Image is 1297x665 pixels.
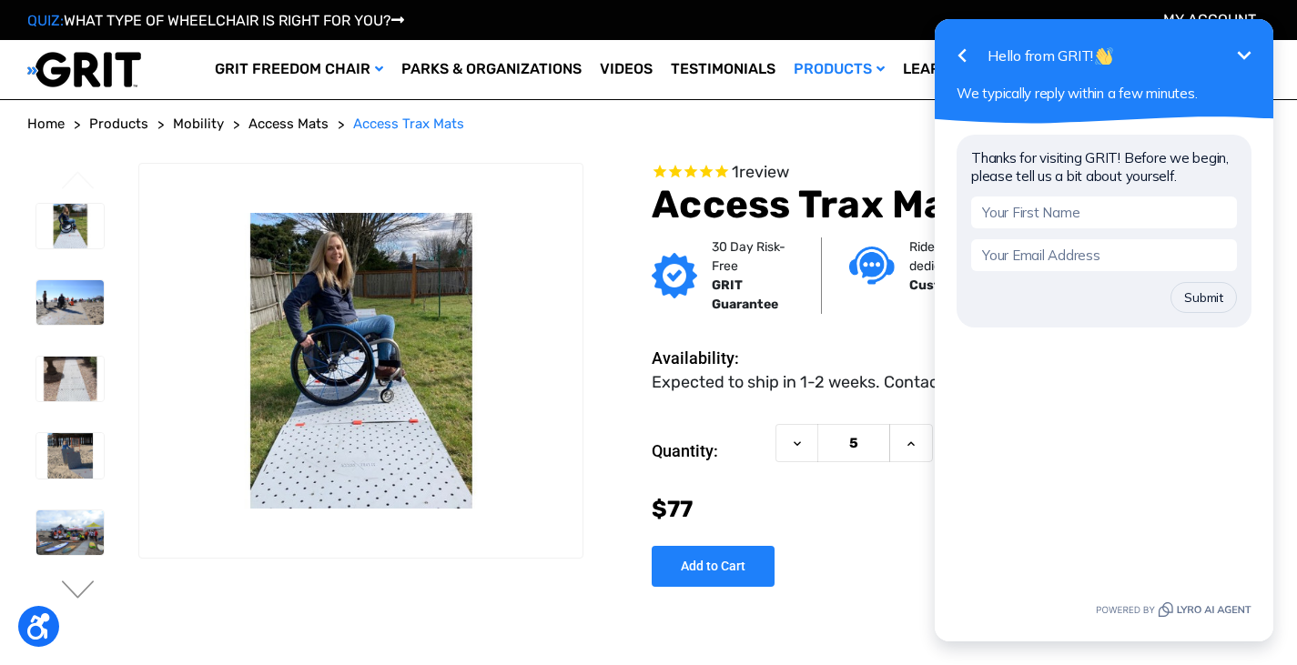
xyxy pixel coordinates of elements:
[248,116,329,132] span: Access Mats
[662,40,785,99] a: Testimonials
[652,182,1270,227] h1: Access Trax Mats
[173,116,224,132] span: Mobility
[27,114,1270,135] nav: Breadcrumb
[652,496,693,522] span: $77
[315,37,351,74] button: Minimize
[139,213,583,509] img: Access Trax Mats
[206,40,392,99] a: GRIT Freedom Chair
[353,116,464,132] span: Access Trax Mats
[392,40,591,99] a: Parks & Organizations
[353,114,464,135] a: Access Trax Mats
[27,116,65,132] span: Home
[27,51,141,88] img: GRIT All-Terrain Wheelchair and Mobility Equipment
[27,12,404,29] a: QUIZ:WHAT TYPE OF WHEELCHAIR IS RIGHT FOR YOU?
[59,171,97,193] button: Go to slide 6 of 6
[89,116,148,132] span: Products
[60,239,326,271] input: Your Email Address
[46,85,286,102] span: We typically reply within a few minutes.
[712,277,778,312] strong: GRIT Guarantee
[36,204,104,248] img: Access Trax Mats
[909,277,1022,293] strong: Customer Service
[76,46,204,65] span: Hello from GRIT!
[60,196,326,228] input: Your First Name
[894,40,1017,99] a: Learn More
[849,247,895,284] img: Customer service
[652,370,1205,395] dd: Expected to ship in 1-2 weeks. Contact GRIT for order-specific lead times.
[248,114,329,135] a: Access Mats
[652,346,766,370] dt: Availability:
[89,114,148,135] a: Products
[36,357,104,401] img: Access Trax Mats
[785,40,894,99] a: Products
[36,280,104,325] img: Access Trax Mats
[184,47,202,65] img: 👋
[60,122,326,186] span: Thanks for visiting GRIT! Before we begin, please tell us a bit about yourself.
[652,163,1270,183] span: Rated 5.0 out of 5 stars 1 reviews
[652,546,775,587] input: Add to Cart
[652,253,697,298] img: GRIT Guarantee
[27,12,64,29] span: QUIZ:
[36,433,104,478] img: Access Trax Mats
[185,599,340,620] a: Powered by Tidio.
[712,237,794,276] p: 30 Day Risk-Free
[173,114,224,135] a: Mobility
[259,282,326,313] button: Submit
[36,510,104,555] img: Access Trax Mats
[591,40,662,99] a: Videos
[652,424,766,479] label: Quantity:
[732,162,789,182] span: 1 reviews
[909,237,1070,276] p: Rider Support Team dedicated to
[59,580,97,602] button: Go to slide 2 of 6
[27,114,65,135] a: Home
[739,162,789,182] span: review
